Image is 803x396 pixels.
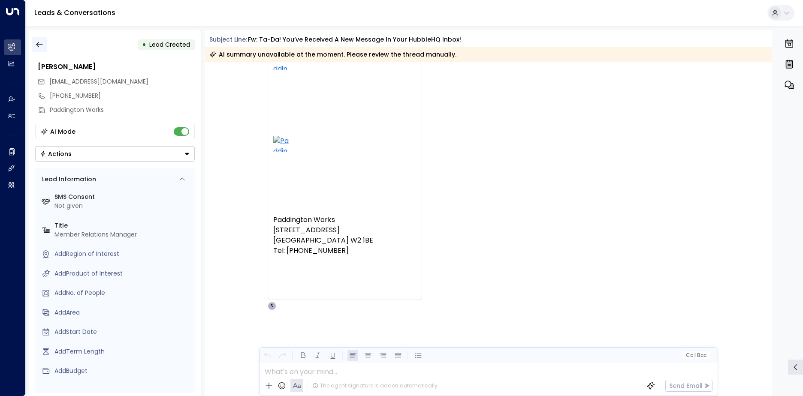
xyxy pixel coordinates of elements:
[685,352,706,358] span: Cc Bcc
[273,225,340,235] span: [STREET_ADDRESS]
[209,35,247,44] span: Subject Line:
[54,327,191,336] div: AddStart Date
[40,150,72,158] div: Actions
[35,146,195,162] button: Actions
[277,350,288,361] button: Redo
[54,308,191,317] div: AddArea
[268,302,276,310] div: S
[35,146,195,162] div: Button group with a nested menu
[39,175,96,184] div: Lead Information
[248,35,461,44] div: Fw: Ta-da! You’ve received a new message in your HubbleHQ inbox!
[54,366,191,375] div: AddBudget
[273,235,373,246] span: [GEOGRAPHIC_DATA] W2 1BE
[273,246,349,256] span: Tel: [PHONE_NUMBER]
[142,37,146,52] div: •
[54,192,191,201] label: SMS Consent
[273,136,290,152] img: Paddington Works Twitter
[54,249,191,258] div: AddRegion of Interest
[694,352,696,358] span: |
[54,201,191,210] div: Not given
[54,221,191,230] label: Title
[50,127,75,136] div: AI Mode
[682,351,709,360] button: Cc|Bcc
[273,215,335,225] span: Paddington Works
[54,386,191,395] label: Source
[49,77,148,86] span: Reception@Paddingtonworks.com
[54,269,191,278] div: AddProduct of Interest
[262,350,273,361] button: Undo
[50,91,195,100] div: [PHONE_NUMBER]
[49,77,148,86] span: [EMAIL_ADDRESS][DOMAIN_NAME]
[54,288,191,297] div: AddNo. of People
[50,105,195,114] div: Paddington Works
[34,8,115,18] a: Leads & Conversations
[149,40,190,49] span: Lead Created
[273,136,290,152] a: https://twitter.com/PaddingtonWorks
[54,347,191,356] div: AddTerm Length
[54,230,191,239] div: Member Relations Manager
[209,50,456,59] div: AI summary unavailable at the moment. Please review the thread manually.
[38,62,195,72] div: [PERSON_NAME]
[312,382,438,390] div: The agent signature is added automatically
